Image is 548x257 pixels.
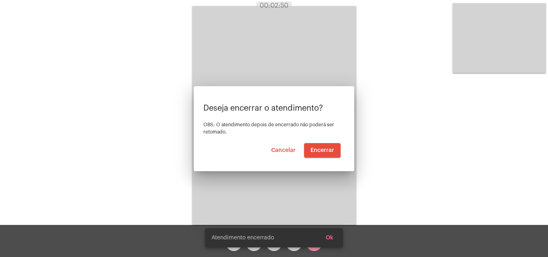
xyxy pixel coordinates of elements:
[326,235,333,241] span: Ok
[203,122,334,134] span: OBS: O atendimento depois de encerrado não poderá ser retomado.
[311,148,334,153] span: Encerrar
[304,143,341,158] button: Encerrar
[203,104,345,113] p: Deseja encerrar o atendimento?
[260,2,288,9] span: 00:02:50
[211,234,274,242] span: Atendimento encerrado
[271,148,296,153] span: Cancelar
[265,143,302,158] button: Cancelar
